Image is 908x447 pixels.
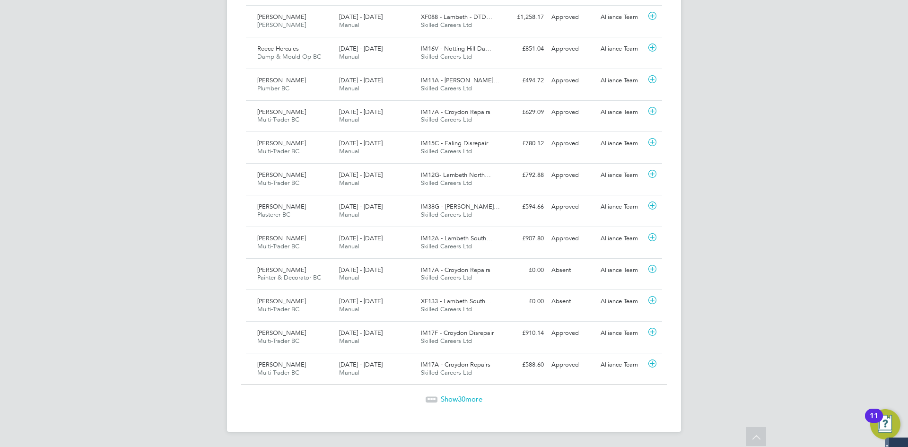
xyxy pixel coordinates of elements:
div: £910.14 [498,325,548,341]
div: £851.04 [498,41,548,57]
span: [PERSON_NAME] [257,360,306,368]
span: Skilled Careers Ltd [421,273,472,281]
span: IM17A - Croydon Repairs [421,108,490,116]
span: Manual [339,115,359,123]
span: Manual [339,337,359,345]
span: Show more [441,394,482,403]
span: Manual [339,273,359,281]
div: Alliance Team [597,136,646,151]
span: [DATE] - [DATE] [339,76,383,84]
span: IM16V - Notting Hill Da… [421,44,491,53]
div: Approved [548,105,597,120]
div: Approved [548,41,597,57]
div: Alliance Team [597,357,646,373]
span: IM12A - Lambeth South… [421,234,492,242]
span: Manual [339,53,359,61]
div: Approved [548,231,597,246]
span: Manual [339,210,359,219]
div: £0.00 [498,294,548,309]
div: Alliance Team [597,167,646,183]
span: Skilled Careers Ltd [421,21,472,29]
div: Absent [548,294,597,309]
span: Reece Hercules [257,44,299,53]
span: Skilled Careers Ltd [421,179,472,187]
span: [PERSON_NAME] [257,139,306,147]
span: IM15C - Ealing Disrepair [421,139,488,147]
span: Multi-Trader BC [257,242,299,250]
div: £792.88 [498,167,548,183]
div: £629.09 [498,105,548,120]
span: Manual [339,368,359,377]
span: Skilled Careers Ltd [421,337,472,345]
span: Plasterer BC [257,210,290,219]
div: £1,258.17 [498,9,548,25]
span: XF133 - Lambeth South… [421,297,491,305]
button: Open Resource Center, 11 new notifications [870,409,900,439]
span: [PERSON_NAME] [257,329,306,337]
span: [DATE] - [DATE] [339,44,383,53]
span: Manual [339,147,359,155]
span: Multi-Trader BC [257,115,299,123]
span: Multi-Trader BC [257,368,299,377]
span: Multi-Trader BC [257,147,299,155]
div: Approved [548,9,597,25]
div: Approved [548,357,597,373]
span: IM38G - [PERSON_NAME]… [421,202,500,210]
span: Skilled Careers Ltd [421,115,472,123]
div: Alliance Team [597,294,646,309]
span: [DATE] - [DATE] [339,329,383,337]
span: IM17F - Croydon Disrepair [421,329,494,337]
span: Manual [339,179,359,187]
div: Alliance Team [597,325,646,341]
span: Skilled Careers Ltd [421,242,472,250]
span: [PERSON_NAME] [257,202,306,210]
span: Damp & Mould Op BC [257,53,321,61]
span: [DATE] - [DATE] [339,202,383,210]
span: [DATE] - [DATE] [339,13,383,21]
div: Approved [548,199,597,215]
span: Skilled Careers Ltd [421,210,472,219]
span: Multi-Trader BC [257,305,299,313]
div: £907.80 [498,231,548,246]
span: [DATE] - [DATE] [339,266,383,274]
div: Absent [548,263,597,278]
span: 30 [458,394,465,403]
div: Alliance Team [597,105,646,120]
span: Skilled Careers Ltd [421,84,472,92]
span: [PERSON_NAME] [257,13,306,21]
span: Plumber BC [257,84,289,92]
span: [DATE] - [DATE] [339,108,383,116]
span: [DATE] - [DATE] [339,171,383,179]
div: Approved [548,325,597,341]
div: Approved [548,167,597,183]
div: £594.66 [498,199,548,215]
span: [PERSON_NAME] [257,234,306,242]
div: £494.72 [498,73,548,88]
span: [PERSON_NAME] [257,297,306,305]
span: [PERSON_NAME] [257,108,306,116]
div: Alliance Team [597,9,646,25]
span: XF088 - Lambeth - DTD… [421,13,492,21]
span: Multi-Trader BC [257,179,299,187]
span: Manual [339,21,359,29]
span: Manual [339,84,359,92]
span: [PERSON_NAME] [257,76,306,84]
span: Skilled Careers Ltd [421,147,472,155]
div: Alliance Team [597,231,646,246]
span: IM17A - Croydon Repairs [421,266,490,274]
span: Manual [339,305,359,313]
div: 11 [870,416,878,428]
span: Skilled Careers Ltd [421,368,472,377]
span: Skilled Careers Ltd [421,305,472,313]
span: IM12G- Lambeth North… [421,171,491,179]
div: £780.12 [498,136,548,151]
div: Approved [548,73,597,88]
span: [DATE] - [DATE] [339,297,383,305]
span: [DATE] - [DATE] [339,139,383,147]
span: Multi-Trader BC [257,337,299,345]
div: Alliance Team [597,263,646,278]
div: £0.00 [498,263,548,278]
span: [PERSON_NAME] [257,21,306,29]
span: Manual [339,242,359,250]
div: Approved [548,136,597,151]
